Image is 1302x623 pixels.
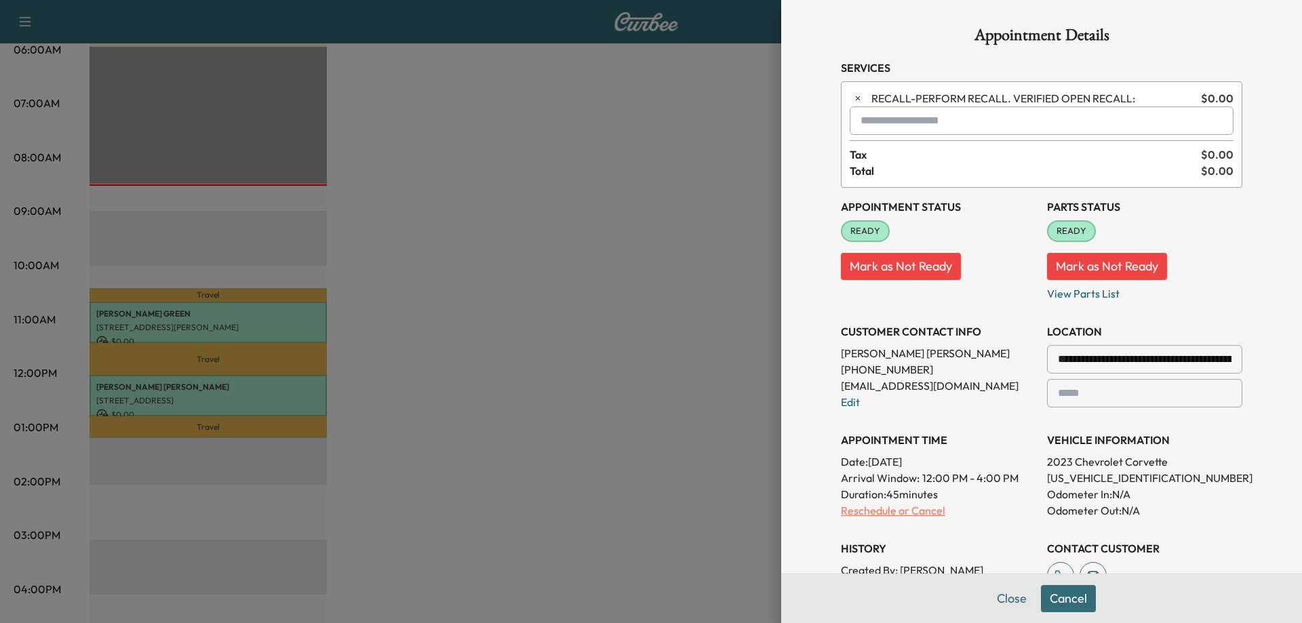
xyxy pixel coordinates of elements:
span: $ 0.00 [1201,90,1234,106]
h3: CONTACT CUSTOMER [1047,540,1242,557]
span: Tax [850,146,1201,163]
span: $ 0.00 [1201,163,1234,179]
h3: CUSTOMER CONTACT INFO [841,323,1036,340]
p: [PHONE_NUMBER] [841,361,1036,378]
p: 2023 Chevrolet Corvette [1047,454,1242,470]
p: Duration: 45 minutes [841,486,1036,502]
h1: Appointment Details [841,27,1242,49]
button: Close [988,585,1035,612]
h3: LOCATION [1047,323,1242,340]
h3: Services [841,60,1242,76]
button: Cancel [1041,585,1096,612]
p: [US_VEHICLE_IDENTIFICATION_NUMBER] [1047,470,1242,486]
span: READY [1048,224,1094,238]
span: 12:00 PM - 4:00 PM [922,470,1019,486]
button: Mark as Not Ready [841,253,961,280]
span: PERFORM RECALL. VERIFIED OPEN RECALL: [871,90,1196,106]
p: Odometer Out: N/A [1047,502,1242,519]
p: View Parts List [1047,280,1242,302]
h3: VEHICLE INFORMATION [1047,432,1242,448]
a: Edit [841,395,860,409]
span: READY [842,224,888,238]
h3: Parts Status [1047,199,1242,215]
p: Created By : [PERSON_NAME] [841,562,1036,578]
span: $ 0.00 [1201,146,1234,163]
h3: APPOINTMENT TIME [841,432,1036,448]
p: Reschedule or Cancel [841,502,1036,519]
p: [PERSON_NAME] [PERSON_NAME] [841,345,1036,361]
p: Date: [DATE] [841,454,1036,470]
p: Odometer In: N/A [1047,486,1242,502]
h3: History [841,540,1036,557]
p: Arrival Window: [841,470,1036,486]
span: Total [850,163,1201,179]
h3: Appointment Status [841,199,1036,215]
button: Mark as Not Ready [1047,253,1167,280]
p: [EMAIL_ADDRESS][DOMAIN_NAME] [841,378,1036,394]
